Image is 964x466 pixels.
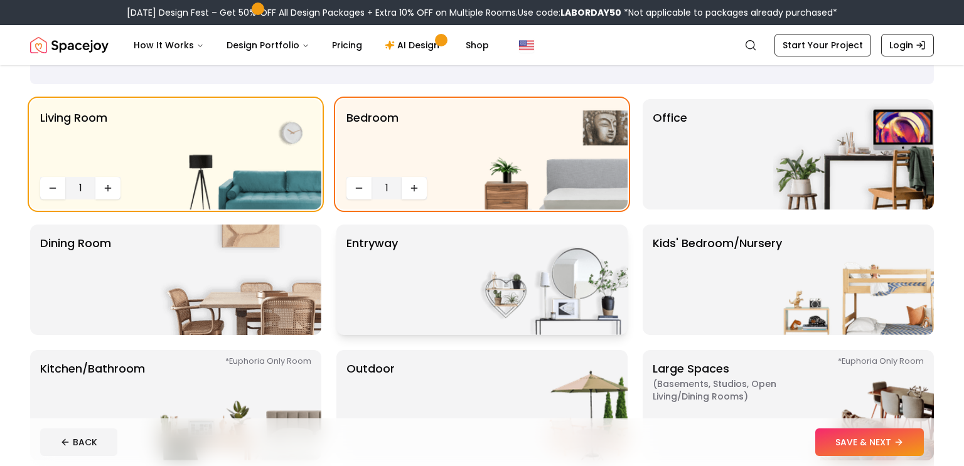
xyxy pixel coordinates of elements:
[161,99,321,209] img: Living Room
[40,109,107,172] p: Living Room
[40,235,111,325] p: Dining Room
[124,33,499,58] nav: Main
[322,33,372,58] a: Pricing
[467,99,628,209] img: Bedroom
[456,33,499,58] a: Shop
[40,360,145,450] p: Kitchen/Bathroom
[518,6,621,19] span: Use code:
[653,235,782,325] p: Kids' Bedroom/Nursery
[653,109,687,199] p: Office
[346,360,395,450] p: Outdoor
[621,6,837,19] span: *Not applicable to packages already purchased*
[815,428,924,456] button: SAVE & NEXT
[467,225,628,335] img: entryway
[40,177,65,199] button: Decrease quantity
[30,33,109,58] a: Spacejoy
[124,33,214,58] button: How It Works
[30,25,934,65] nav: Global
[653,378,810,403] span: ( Basements, Studios, Open living/dining rooms )
[774,34,871,56] a: Start Your Project
[346,109,399,172] p: Bedroom
[95,177,120,199] button: Increase quantity
[519,38,534,53] img: United States
[881,34,934,56] a: Login
[653,360,810,450] p: Large Spaces
[30,33,109,58] img: Spacejoy Logo
[773,350,934,460] img: Large Spaces *Euphoria Only
[773,99,934,209] img: Office
[161,225,321,335] img: Dining Room
[346,177,372,199] button: Decrease quantity
[40,428,117,456] button: BACK
[375,33,453,58] a: AI Design
[467,350,628,460] img: Outdoor
[402,177,427,199] button: Increase quantity
[217,33,319,58] button: Design Portfolio
[377,181,397,196] span: 1
[161,350,321,460] img: Kitchen/Bathroom *Euphoria Only
[560,6,621,19] b: LABORDAY50
[127,6,837,19] div: [DATE] Design Fest – Get 50% OFF All Design Packages + Extra 10% OFF on Multiple Rooms.
[70,181,90,196] span: 1
[346,235,398,325] p: entryway
[773,225,934,335] img: Kids' Bedroom/Nursery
